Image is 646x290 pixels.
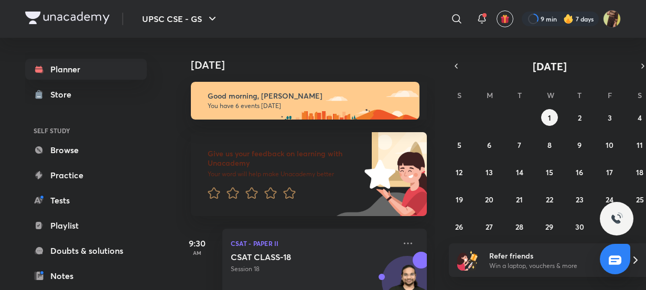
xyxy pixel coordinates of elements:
[25,165,147,186] a: Practice
[577,140,582,150] abbr: October 9, 2025
[231,237,395,250] p: CSAT - Paper II
[636,167,643,177] abbr: October 18, 2025
[608,90,612,100] abbr: Friday
[541,109,558,126] button: October 1, 2025
[541,164,558,180] button: October 15, 2025
[25,12,110,27] a: Company Logo
[638,90,642,100] abbr: Saturday
[464,59,636,73] button: [DATE]
[541,136,558,153] button: October 8, 2025
[606,140,613,150] abbr: October 10, 2025
[25,215,147,236] a: Playlist
[25,84,147,105] a: Store
[541,218,558,235] button: October 29, 2025
[329,132,427,216] img: feedback_image
[610,212,623,225] img: ttu
[603,10,621,28] img: Uma Kumari Rajput
[208,102,410,110] p: You have 6 events [DATE]
[455,222,463,232] abbr: October 26, 2025
[577,90,582,100] abbr: Thursday
[208,149,361,168] h6: Give us your feedback on learning with Unacademy
[518,140,521,150] abbr: October 7, 2025
[546,167,553,177] abbr: October 15, 2025
[136,8,225,29] button: UPSC CSE - GS
[25,12,110,24] img: Company Logo
[515,222,523,232] abbr: October 28, 2025
[208,170,361,178] p: Your word will help make Unacademy better
[191,59,437,71] h4: [DATE]
[547,140,552,150] abbr: October 8, 2025
[606,195,613,205] abbr: October 24, 2025
[25,190,147,211] a: Tests
[545,222,553,232] abbr: October 29, 2025
[601,109,618,126] button: October 3, 2025
[25,265,147,286] a: Notes
[578,113,582,123] abbr: October 2, 2025
[451,191,468,208] button: October 19, 2025
[456,167,462,177] abbr: October 12, 2025
[485,195,493,205] abbr: October 20, 2025
[541,191,558,208] button: October 22, 2025
[606,167,613,177] abbr: October 17, 2025
[487,90,493,100] abbr: Monday
[457,140,461,150] abbr: October 5, 2025
[25,139,147,160] a: Browse
[576,195,584,205] abbr: October 23, 2025
[571,218,588,235] button: October 30, 2025
[25,240,147,261] a: Doubts & solutions
[191,82,419,120] img: morning
[208,91,410,101] h6: Good morning, [PERSON_NAME]
[456,195,463,205] abbr: October 19, 2025
[25,122,147,139] h6: SELF STUDY
[50,88,78,101] div: Store
[548,113,551,123] abbr: October 1, 2025
[451,164,468,180] button: October 12, 2025
[481,218,498,235] button: October 27, 2025
[481,191,498,208] button: October 20, 2025
[563,14,574,24] img: streak
[25,59,147,80] a: Planner
[487,140,491,150] abbr: October 6, 2025
[546,195,553,205] abbr: October 22, 2025
[511,191,528,208] button: October 21, 2025
[575,222,584,232] abbr: October 30, 2025
[511,136,528,153] button: October 7, 2025
[486,167,493,177] abbr: October 13, 2025
[576,167,583,177] abbr: October 16, 2025
[547,90,554,100] abbr: Wednesday
[486,222,493,232] abbr: October 27, 2025
[636,195,644,205] abbr: October 25, 2025
[457,90,461,100] abbr: Sunday
[518,90,522,100] abbr: Tuesday
[481,136,498,153] button: October 6, 2025
[637,140,643,150] abbr: October 11, 2025
[608,113,612,123] abbr: October 3, 2025
[571,109,588,126] button: October 2, 2025
[516,195,523,205] abbr: October 21, 2025
[571,136,588,153] button: October 9, 2025
[457,250,478,271] img: referral
[571,164,588,180] button: October 16, 2025
[231,264,395,274] p: Session 18
[601,136,618,153] button: October 10, 2025
[500,14,510,24] img: avatar
[533,59,567,73] span: [DATE]
[511,164,528,180] button: October 14, 2025
[516,167,523,177] abbr: October 14, 2025
[489,250,618,261] h6: Refer friends
[176,237,218,250] h5: 9:30
[638,113,642,123] abbr: October 4, 2025
[497,10,513,27] button: avatar
[176,250,218,256] p: AM
[231,252,361,262] h5: CSAT CLASS-18
[489,261,618,271] p: Win a laptop, vouchers & more
[451,136,468,153] button: October 5, 2025
[511,218,528,235] button: October 28, 2025
[481,164,498,180] button: October 13, 2025
[451,218,468,235] button: October 26, 2025
[571,191,588,208] button: October 23, 2025
[601,164,618,180] button: October 17, 2025
[601,191,618,208] button: October 24, 2025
